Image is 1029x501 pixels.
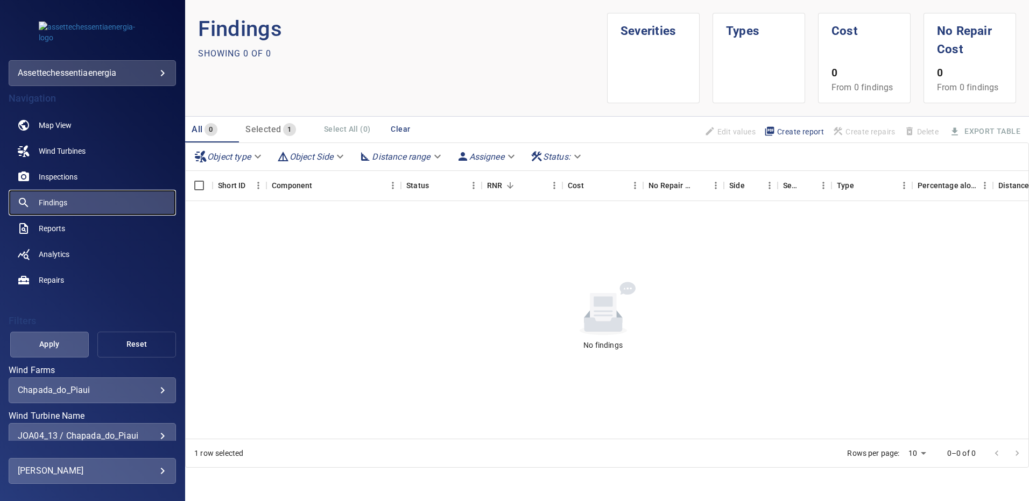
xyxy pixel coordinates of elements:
div: Wind Turbine Name [9,423,176,449]
button: Reset [97,332,176,357]
a: analytics noActive [9,241,176,267]
div: The base labour and equipment costs to repair the finding. Does not include the loss of productio... [568,170,584,201]
p: Findings [198,13,607,45]
h1: Cost [831,13,897,40]
div: Status [401,170,482,201]
h4: Filters [9,316,176,326]
button: Menu [627,177,643,194]
button: Menu [708,177,724,194]
div: [PERSON_NAME] [18,462,167,479]
span: Analytics [39,249,69,260]
p: 0 [831,66,897,81]
div: 1 row selected [194,448,243,459]
button: Sort [584,178,599,193]
div: Chapada_do_Piaui [18,385,167,395]
a: inspections noActive [9,164,176,190]
span: Repairs [39,275,64,285]
div: Percentage along [912,170,993,201]
div: Percentage along [918,170,977,201]
em: Object type [207,152,251,162]
a: repairs noActive [9,267,176,293]
em: Object Side [290,152,334,162]
span: Create report [764,126,824,138]
div: Short ID [218,170,245,201]
span: Reset [111,338,163,351]
div: Distance range [355,147,447,166]
h1: No Repair Cost [937,13,1003,58]
div: Type [831,170,912,201]
div: Wind Farms [9,377,176,403]
div: assettechessentiaenergia [9,60,176,86]
div: Projected additional costs incurred by waiting 1 year to repair. This is a function of possible i... [649,170,693,201]
div: No Repair Cost [643,170,724,201]
button: Menu [762,177,778,194]
em: Distance range [372,152,430,162]
span: Map View [39,120,72,131]
label: Wind Turbine Name [9,412,176,420]
div: Component [272,170,312,201]
a: windturbines noActive [9,138,176,164]
button: Sort [313,178,328,193]
div: No findings [583,340,623,350]
div: Status: [526,147,588,166]
span: From 0 findings [937,82,998,92]
button: Menu [815,177,831,194]
button: Sort [429,178,444,193]
span: Reports [39,223,65,234]
span: 1 [283,124,295,136]
div: Repair Now Ratio: The ratio of the additional incurred cost of repair in 1 year and the cost of r... [487,170,502,201]
div: Cost [562,170,643,201]
span: From 0 findings [831,82,893,92]
div: Object Side [272,147,351,166]
div: Status [406,170,429,201]
div: Short ID [213,170,266,201]
span: Wind Turbines [39,146,86,156]
span: Findings that are included in repair orders can not be deleted [900,123,943,141]
div: Severity [783,170,800,201]
span: Apply [24,338,75,351]
img: assettechessentiaenergia-logo [39,22,146,43]
button: Create report [760,123,828,141]
div: Side [729,170,745,201]
button: Apply [10,332,89,357]
button: Menu [250,177,266,194]
nav: pagination navigation [986,445,1027,462]
span: Selected [245,124,281,134]
span: Findings [39,197,67,208]
div: JOA04_13 / Chapada_do_Piaui [18,431,167,441]
a: map noActive [9,112,176,138]
button: Menu [896,177,912,194]
button: Menu [546,177,562,194]
a: findings active [9,190,176,216]
p: Showing 0 of 0 [198,47,271,60]
p: 0–0 of 0 [947,448,976,459]
h1: Severities [621,13,686,40]
a: reports noActive [9,216,176,241]
div: Component [266,170,401,201]
div: assettechessentiaenergia [18,65,167,82]
div: 10 [904,446,930,461]
div: Severity [778,170,831,201]
div: Side [724,170,778,201]
span: 0 [205,124,217,136]
span: Apply the latest inspection filter to create repairs [828,123,900,141]
em: Status : [543,152,570,162]
div: RNR [482,170,562,201]
div: Type [837,170,854,201]
label: Wind Farms [9,366,176,375]
span: Inspections [39,171,77,182]
button: Sort [693,178,708,193]
button: Menu [977,177,993,194]
h1: Types [726,13,792,40]
p: Rows per page: [847,448,899,459]
button: Menu [385,177,401,194]
em: Assignee [469,152,504,162]
p: 0 [937,66,1003,81]
button: Clear [383,119,418,139]
h4: Navigation [9,93,176,104]
span: All [192,124,202,134]
button: Sort [503,178,518,193]
div: Assignee [452,147,521,166]
button: Menu [466,177,482,194]
div: Object type [190,147,268,166]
